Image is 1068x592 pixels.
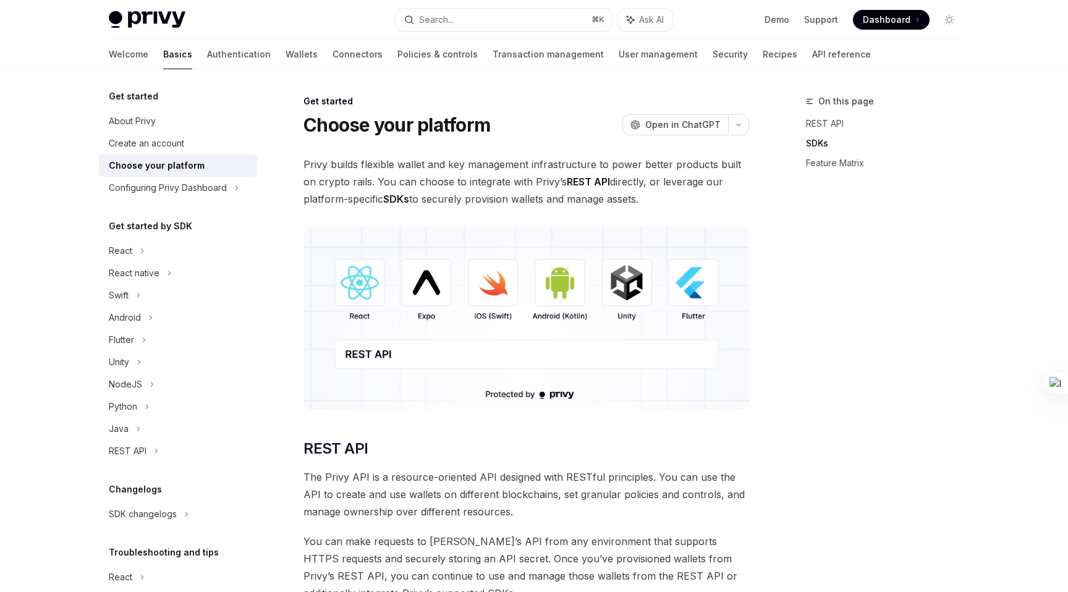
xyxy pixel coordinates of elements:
[109,158,205,173] div: Choose your platform
[863,14,910,26] span: Dashboard
[109,399,137,414] div: Python
[591,15,604,25] span: ⌘ K
[109,288,129,303] div: Swift
[109,310,141,325] div: Android
[622,114,728,135] button: Open in ChatGPT
[765,14,789,26] a: Demo
[804,14,838,26] a: Support
[109,180,227,195] div: Configuring Privy Dashboard
[397,40,478,69] a: Policies & controls
[619,40,698,69] a: User management
[109,11,185,28] img: light logo
[109,444,146,459] div: REST API
[303,156,749,208] span: Privy builds flexible wallet and key management infrastructure to power better products built on ...
[109,355,129,370] div: Unity
[303,439,368,459] span: REST API
[806,133,969,153] a: SDKs
[818,94,874,109] span: On this page
[109,136,184,151] div: Create an account
[303,227,749,409] img: images/Platform2.png
[99,132,257,154] a: Create an account
[207,40,271,69] a: Authentication
[109,545,219,560] h5: Troubleshooting and tips
[109,570,132,585] div: React
[109,89,158,104] h5: Get started
[639,14,664,26] span: Ask AI
[806,153,969,173] a: Feature Matrix
[812,40,871,69] a: API reference
[567,175,610,188] strong: REST API
[493,40,604,69] a: Transaction management
[853,10,930,30] a: Dashboard
[99,154,257,177] a: Choose your platform
[109,482,162,497] h5: Changelogs
[396,9,612,31] button: Search...⌘K
[939,10,959,30] button: Toggle dark mode
[109,377,142,392] div: NodeJS
[109,507,177,522] div: SDK changelogs
[419,12,454,27] div: Search...
[618,9,672,31] button: Ask AI
[303,114,490,136] h1: Choose your platform
[713,40,748,69] a: Security
[109,114,156,129] div: About Privy
[806,114,969,133] a: REST API
[763,40,797,69] a: Recipes
[99,110,257,132] a: About Privy
[163,40,192,69] a: Basics
[109,421,129,436] div: Java
[645,119,721,131] span: Open in ChatGPT
[333,40,383,69] a: Connectors
[286,40,318,69] a: Wallets
[109,219,192,234] h5: Get started by SDK
[109,40,148,69] a: Welcome
[109,332,134,347] div: Flutter
[303,95,749,108] div: Get started
[109,266,159,281] div: React native
[303,468,749,520] span: The Privy API is a resource-oriented API designed with RESTful principles. You can use the API to...
[109,243,132,258] div: React
[383,193,409,205] strong: SDKs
